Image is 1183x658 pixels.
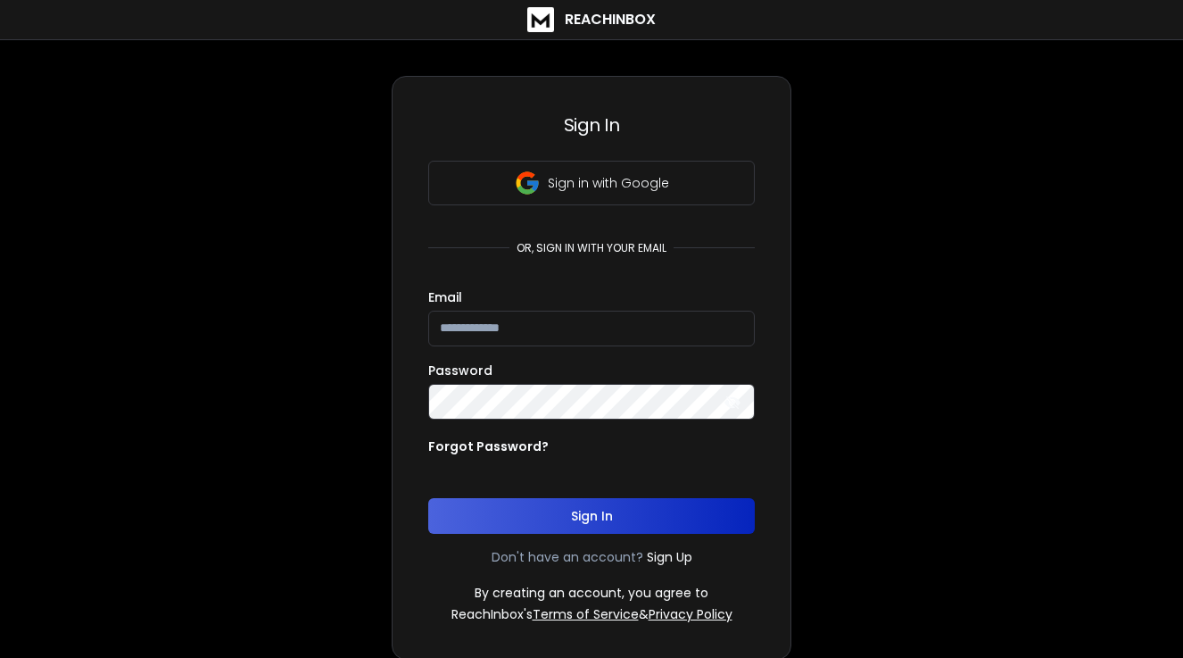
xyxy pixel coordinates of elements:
label: Email [428,291,462,304]
a: Privacy Policy [649,605,732,623]
a: Sign Up [647,548,692,566]
label: Password [428,364,492,377]
h1: ReachInbox [565,9,656,30]
p: Sign in with Google [548,174,669,192]
h3: Sign In [428,112,755,137]
p: or, sign in with your email [509,241,674,255]
p: Don't have an account? [492,548,643,566]
a: ReachInbox [527,7,656,32]
p: ReachInbox's & [451,605,732,623]
img: logo [527,7,554,32]
p: Forgot Password? [428,437,549,455]
button: Sign In [428,498,755,534]
button: Sign in with Google [428,161,755,205]
a: Terms of Service [533,605,639,623]
p: By creating an account, you agree to [475,584,708,602]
